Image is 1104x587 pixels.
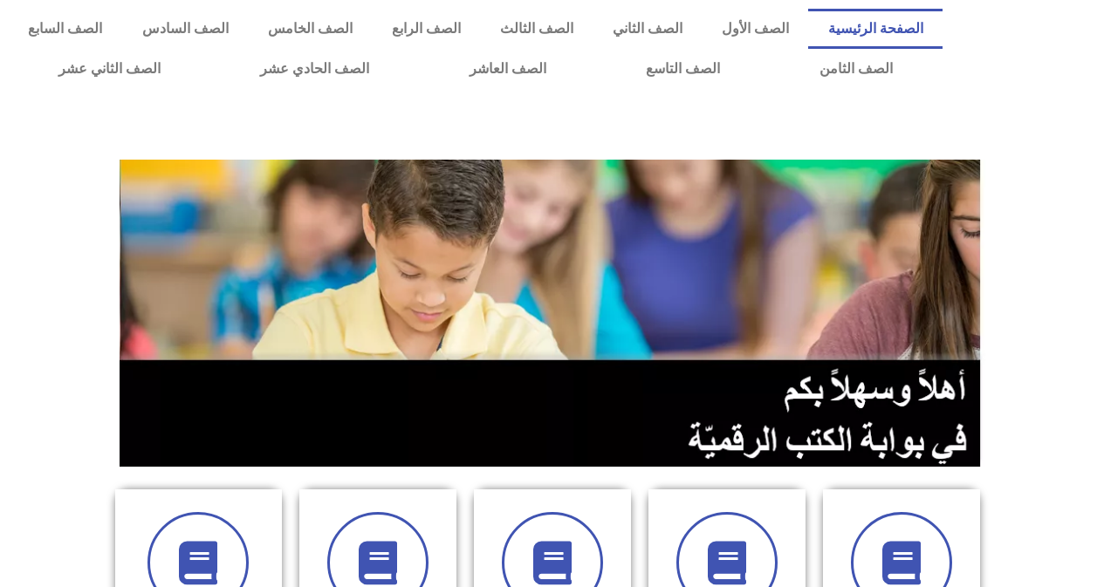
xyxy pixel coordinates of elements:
a: الصفحة الرئيسية [808,9,943,49]
a: الصف الأول [702,9,808,49]
a: الصف الثاني [593,9,702,49]
a: الصف الثاني عشر [9,49,210,89]
a: الصف السابع [9,9,122,49]
a: الصف الحادي عشر [210,49,419,89]
a: الصف الخامس [248,9,372,49]
a: الصف الثامن [770,49,943,89]
a: الصف الرابع [372,9,480,49]
a: الصف السادس [122,9,248,49]
a: الصف الثالث [480,9,593,49]
a: الصف التاسع [596,49,770,89]
a: الصف العاشر [420,49,596,89]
